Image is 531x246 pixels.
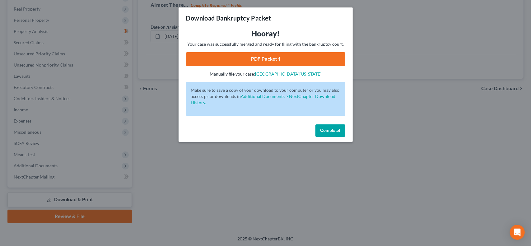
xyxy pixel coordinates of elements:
[191,87,340,106] p: Make sure to save a copy of your download to your computer or you may also access prior downloads in
[186,71,345,77] p: Manually file your case:
[510,225,525,240] div: Open Intercom Messenger
[186,14,271,22] h3: Download Bankruptcy Packet
[186,41,345,47] p: Your case was successfully merged and ready for filing with the bankruptcy court.
[320,128,340,133] span: Complete!
[186,29,345,39] h3: Hooray!
[315,124,345,137] button: Complete!
[255,71,321,77] a: [GEOGRAPHIC_DATA][US_STATE]
[191,94,336,105] a: Additional Documents > NextChapter Download History.
[186,52,345,66] a: PDF Packet 1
